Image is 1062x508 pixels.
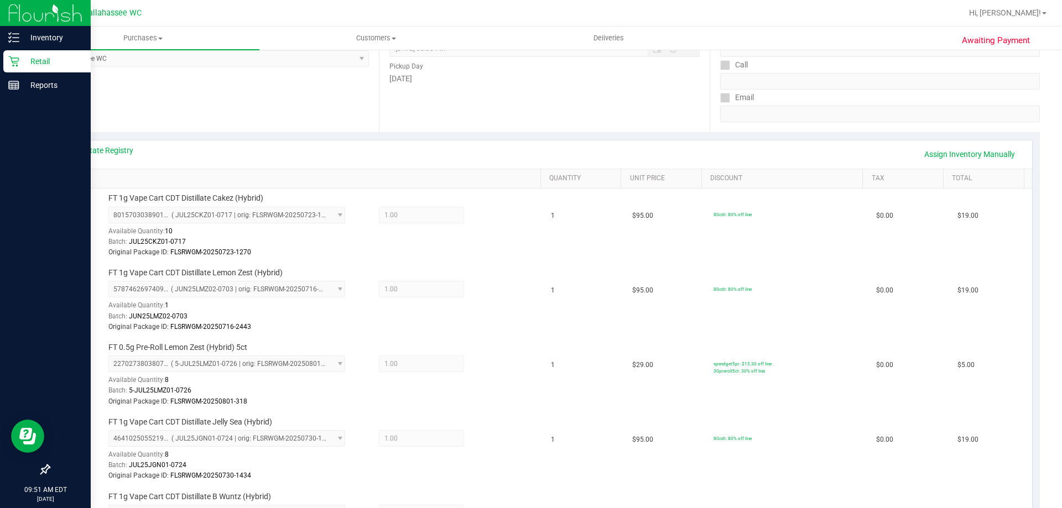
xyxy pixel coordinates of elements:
div: Available Quantity: [108,447,357,468]
span: Awaiting Payment [962,34,1030,47]
span: $19.00 [957,285,978,296]
span: Batch: [108,386,127,394]
a: Total [952,174,1019,183]
span: Deliveries [579,33,639,43]
span: Batch: [108,461,127,469]
span: Batch: [108,312,127,320]
span: JUL25JGN01-0724 [129,461,186,469]
div: Available Quantity: [108,297,357,319]
span: spendget5pr: $15.30 off line [714,361,772,366]
a: Unit Price [630,174,697,183]
span: $5.00 [957,360,975,370]
p: [DATE] [5,495,86,503]
span: FLSRWGM-20250716-2443 [170,323,251,331]
span: 80cdt: 80% off line [714,212,752,217]
span: 30preroll5ct: 30% off line [714,368,765,374]
div: [DATE] [389,73,699,85]
span: JUL25CKZ01-0717 [129,238,186,245]
span: Original Package ID: [108,248,169,256]
input: Format: (999) 999-9999 [720,73,1040,90]
span: $29.00 [632,360,653,370]
span: Tallahassee WC [84,8,142,18]
inline-svg: Reports [8,80,19,91]
inline-svg: Inventory [8,32,19,43]
span: $0.00 [876,360,893,370]
span: FLSRWGM-20250730-1434 [170,472,251,479]
span: $0.00 [876,211,893,221]
span: $19.00 [957,211,978,221]
a: Tax [872,174,939,183]
inline-svg: Retail [8,56,19,67]
label: Pickup Day [389,61,423,71]
span: $95.00 [632,434,653,445]
span: Purchases [27,33,259,43]
span: Customers [260,33,492,43]
p: Retail [19,55,86,68]
iframe: Resource center [11,420,44,453]
a: Deliveries [492,27,725,50]
span: $95.00 [632,211,653,221]
span: Original Package ID: [108,397,169,405]
span: FT 0.5g Pre-Roll Lemon Zest (Hybrid) 5ct [108,342,247,353]
a: Purchases [27,27,259,50]
span: Hi, [PERSON_NAME]! [969,8,1041,17]
span: 80cdt: 80% off line [714,436,752,441]
a: SKU [65,174,536,183]
p: Inventory [19,31,86,44]
div: Available Quantity: [108,223,357,245]
span: $95.00 [632,285,653,296]
p: Reports [19,78,86,92]
a: Discount [710,174,858,183]
span: Original Package ID: [108,472,169,479]
span: 10 [165,227,173,235]
span: FLSRWGM-20250801-318 [170,397,247,405]
a: Customers [259,27,492,50]
span: Original Package ID: [108,323,169,331]
span: Batch: [108,238,127,245]
span: FLSRWGM-20250723-1270 [170,248,251,256]
label: Call [720,57,748,73]
span: FT 1g Vape Cart CDT Distillate Lemon Zest (Hybrid) [108,268,283,278]
span: JUN25LMZ02-0703 [129,312,188,320]
span: FT 1g Vape Cart CDT Distillate Cakez (Hybrid) [108,193,263,203]
span: 1 [551,211,555,221]
span: 8 [165,451,169,458]
p: 09:51 AM EDT [5,485,86,495]
a: Quantity [549,174,617,183]
span: 1 [551,434,555,445]
span: $19.00 [957,434,978,445]
span: FT 1g Vape Cart CDT Distillate Jelly Sea (Hybrid) [108,417,272,427]
label: Email [720,90,754,106]
a: View State Registry [67,145,133,156]
span: FT 1g Vape Cart CDT Distillate B Wuntz (Hybrid) [108,491,271,502]
span: $0.00 [876,434,893,445]
span: 5-JUL25LMZ01-0726 [129,386,191,394]
span: $0.00 [876,285,893,296]
span: 1 [165,301,169,309]
span: 1 [551,285,555,296]
a: Assign Inventory Manually [917,145,1022,164]
span: 80cdt: 80% off line [714,286,752,292]
span: 1 [551,360,555,370]
span: 8 [165,376,169,384]
div: Available Quantity: [108,372,357,394]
